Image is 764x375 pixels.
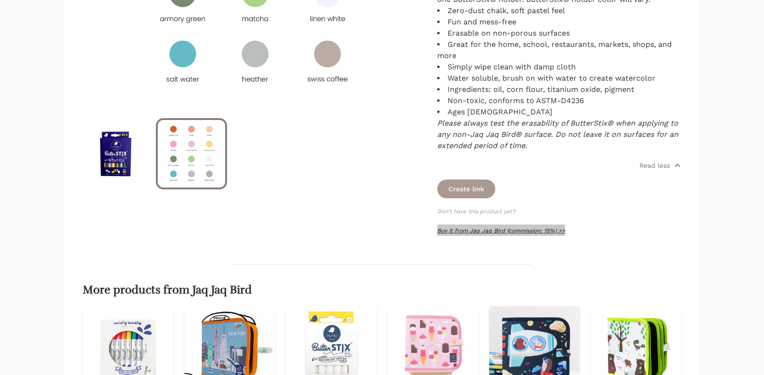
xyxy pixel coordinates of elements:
[437,84,681,95] li: Ingredients: oil, corn flour, titanium oxide, pigment
[437,28,681,39] li: Erasable on non-porous surfaces
[639,161,681,170] button: Read less
[639,161,670,170] p: Read less
[437,16,681,28] li: Fun and mess-free
[437,5,681,16] li: Zero-dust chalk, soft pastel feel
[437,227,565,234] a: Buy it from Jaq Jaq Bird (commission: 15%) >>
[437,119,678,150] em: Please always test the erasability of ButterStix® when applying to any non-Jaq Jaq Bird® surface....
[437,61,681,73] li: Simply wipe clean with damp cloth
[437,180,495,198] button: Create link
[437,106,681,118] li: Ages [DEMOGRAPHIC_DATA]
[83,284,681,297] h2: More products from Jaq Jaq Bird
[437,39,681,61] li: Great for the home, school, restaurants, markets, shops, and more
[437,208,681,215] p: Don't have this product yet?
[437,73,681,84] li: Water soluble, brush on with water to create watercolor
[437,95,681,106] li: Non-toxic, conforms to ASTM-D4236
